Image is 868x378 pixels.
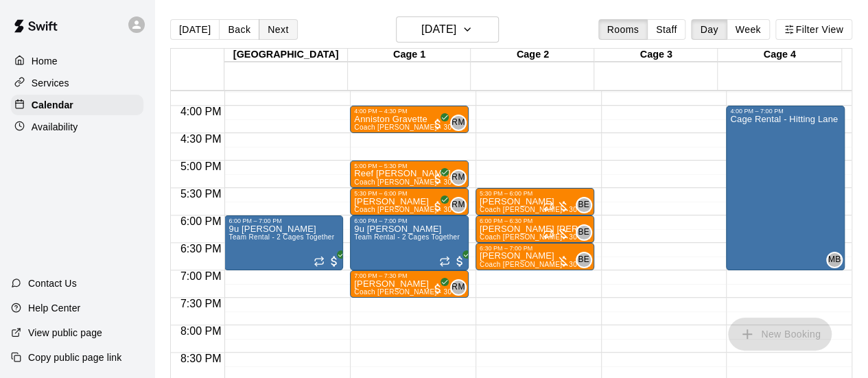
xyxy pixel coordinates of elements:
[11,73,143,93] a: Services
[28,301,80,315] p: Help Center
[691,19,727,40] button: Day
[578,226,589,239] span: BE
[11,95,143,115] a: Calendar
[594,49,718,62] div: Cage 3
[421,20,456,39] h6: [DATE]
[32,98,73,112] p: Calendar
[451,171,465,185] span: RM
[431,282,445,296] span: All customers have paid
[581,197,592,213] span: Brandon Epperson
[32,76,69,90] p: Services
[219,19,259,40] button: Back
[11,51,143,71] a: Home
[431,200,445,213] span: All customers have paid
[726,106,845,270] div: 4:00 PM – 7:00 PM: Cage Rental - Hitting Lane
[832,252,843,268] span: Mike Boyd
[456,197,467,213] span: Rick McCleskey
[228,233,334,241] span: Team Rental - 2 Cages Together
[581,224,592,241] span: Brandon Epperson
[543,228,554,239] span: Recurring event
[576,197,592,213] div: Brandon Epperson
[350,188,469,215] div: 5:30 PM – 6:00 PM: Hayes Poff
[453,255,467,268] span: All customers have paid
[647,19,686,40] button: Staff
[314,256,325,267] span: Recurring event
[727,19,770,40] button: Week
[543,201,554,212] span: Recurring event
[451,198,465,212] span: RM
[354,233,460,241] span: Team Rental - 2 Cages Together
[354,206,479,213] span: Coach [PERSON_NAME] - 30 minutes
[480,206,605,213] span: Coach [PERSON_NAME] - 30 minutes
[177,215,225,227] span: 6:00 PM
[348,49,471,62] div: Cage 1
[354,190,410,197] div: 5:30 PM – 6:00 PM
[354,288,479,296] span: Coach [PERSON_NAME] - 30 minutes
[228,217,285,224] div: 6:00 PM – 7:00 PM
[11,117,143,137] a: Availability
[32,54,58,68] p: Home
[28,276,77,290] p: Contact Us
[576,224,592,241] div: Brandon Epperson
[598,19,648,40] button: Rooms
[581,252,592,268] span: Brandon Epperson
[354,108,410,115] div: 4:00 PM – 4:30 PM
[177,133,225,145] span: 4:30 PM
[480,217,536,224] div: 6:00 PM – 6:30 PM
[476,215,594,243] div: 6:00 PM – 6:30 PM: Coach Brandon - 30 minutes
[354,217,410,224] div: 6:00 PM – 7:00 PM
[480,190,536,197] div: 5:30 PM – 6:00 PM
[32,120,78,134] p: Availability
[480,233,605,241] span: Coach [PERSON_NAME] - 30 minutes
[177,298,225,309] span: 7:30 PM
[471,49,594,62] div: Cage 2
[396,16,499,43] button: [DATE]
[431,117,445,131] span: All customers have paid
[718,49,841,62] div: Cage 4
[578,198,589,212] span: BE
[224,49,348,62] div: [GEOGRAPHIC_DATA]
[177,243,225,255] span: 6:30 PM
[476,243,594,270] div: 6:30 PM – 7:00 PM: Coach Brandon - 30 minutes
[350,270,469,298] div: 7:00 PM – 7:30 PM: Serena Jackson
[578,253,589,267] span: BE
[354,123,479,131] span: Coach [PERSON_NAME] - 30 minutes
[828,253,841,267] span: MB
[730,108,786,115] div: 4:00 PM – 7:00 PM
[450,169,467,186] div: Rick McCleskey
[327,255,341,268] span: All customers have paid
[451,116,465,130] span: RM
[826,252,843,268] div: Mike Boyd
[28,326,102,340] p: View public page
[177,270,225,282] span: 7:00 PM
[480,261,605,268] span: Coach [PERSON_NAME] - 30 minutes
[259,19,297,40] button: Next
[354,178,479,186] span: Coach [PERSON_NAME] - 30 minutes
[350,215,469,270] div: 6:00 PM – 7:00 PM: Team Rental - 2 Cages Together
[480,245,536,252] div: 6:30 PM – 7:00 PM
[728,327,832,339] span: You don't have the permission to add bookings
[476,188,594,215] div: 5:30 PM – 6:00 PM: Coach Brandon - 30 minutes
[451,281,465,294] span: RM
[576,252,592,268] div: Brandon Epperson
[224,215,343,270] div: 6:00 PM – 7:00 PM: Team Rental - 2 Cages Together
[456,115,467,131] span: Rick McCleskey
[456,279,467,296] span: Rick McCleskey
[350,106,469,133] div: 4:00 PM – 4:30 PM: Anniston Gravette
[354,272,410,279] div: 7:00 PM – 7:30 PM
[450,197,467,213] div: Rick McCleskey
[177,353,225,364] span: 8:30 PM
[456,169,467,186] span: Rick McCleskey
[177,325,225,337] span: 8:00 PM
[439,256,450,267] span: Recurring event
[350,161,469,188] div: 5:00 PM – 5:30 PM: Reef Poff
[775,19,852,40] button: Filter View
[354,163,410,169] div: 5:00 PM – 5:30 PM
[431,172,445,186] span: All customers have paid
[177,188,225,200] span: 5:30 PM
[177,161,225,172] span: 5:00 PM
